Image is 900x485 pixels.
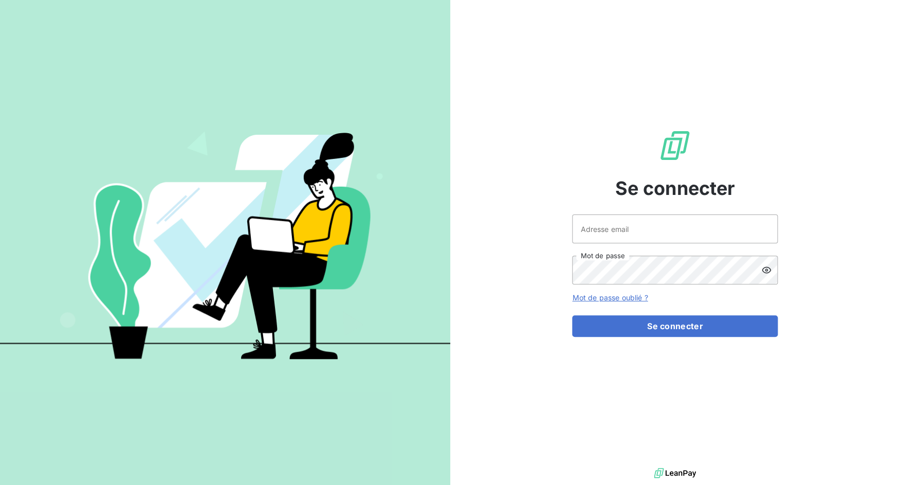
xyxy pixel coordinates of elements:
[572,214,778,243] input: placeholder
[572,293,648,302] a: Mot de passe oublié ?
[658,129,691,162] img: Logo LeanPay
[572,315,778,337] button: Se connecter
[615,174,735,202] span: Se connecter
[654,465,696,481] img: logo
